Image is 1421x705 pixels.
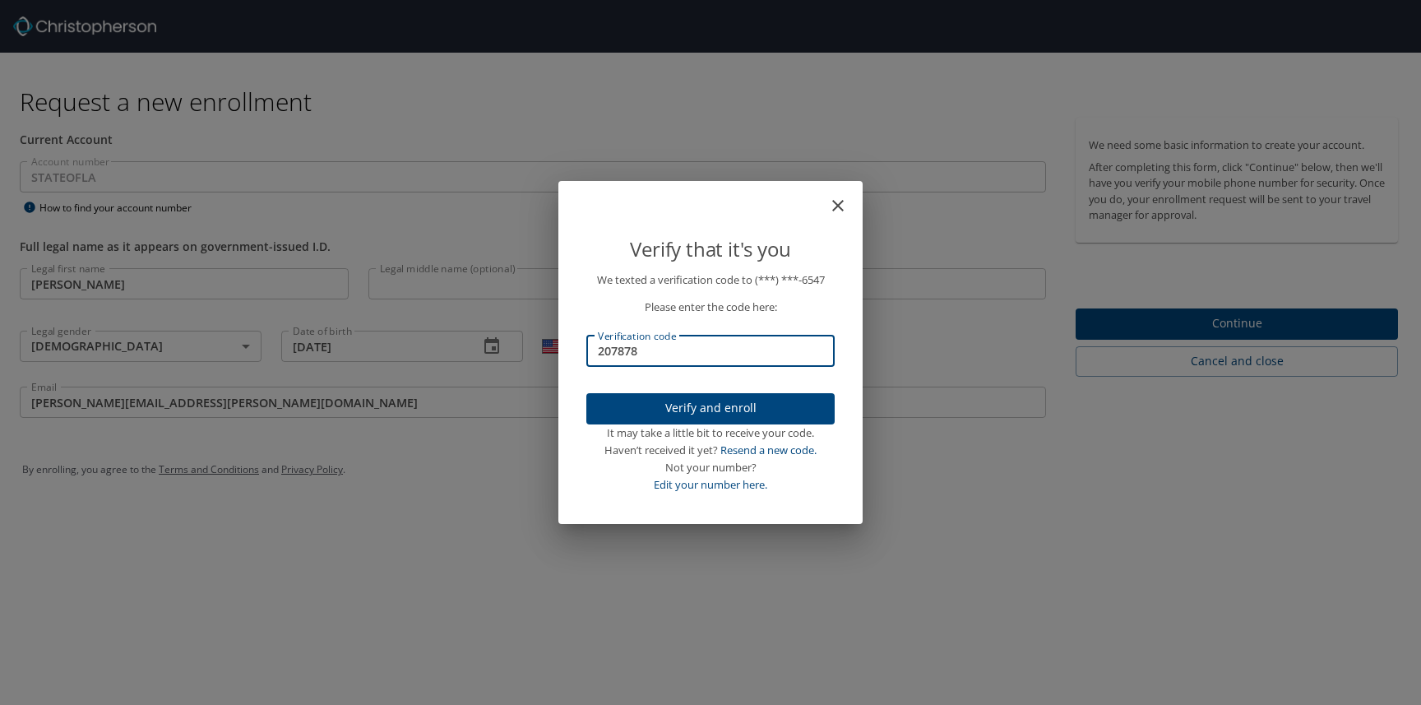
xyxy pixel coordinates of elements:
button: Verify and enroll [586,393,835,425]
div: Haven’t received it yet? [586,442,835,459]
a: Edit your number here. [654,477,767,492]
a: Resend a new code. [720,443,817,457]
span: Verify and enroll [599,398,822,419]
button: close [836,188,856,207]
p: Verify that it's you [586,234,835,265]
p: We texted a verification code to (***) ***- 6547 [586,271,835,289]
div: It may take a little bit to receive your code. [586,424,835,442]
div: Not your number? [586,459,835,476]
p: Please enter the code here: [586,299,835,316]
